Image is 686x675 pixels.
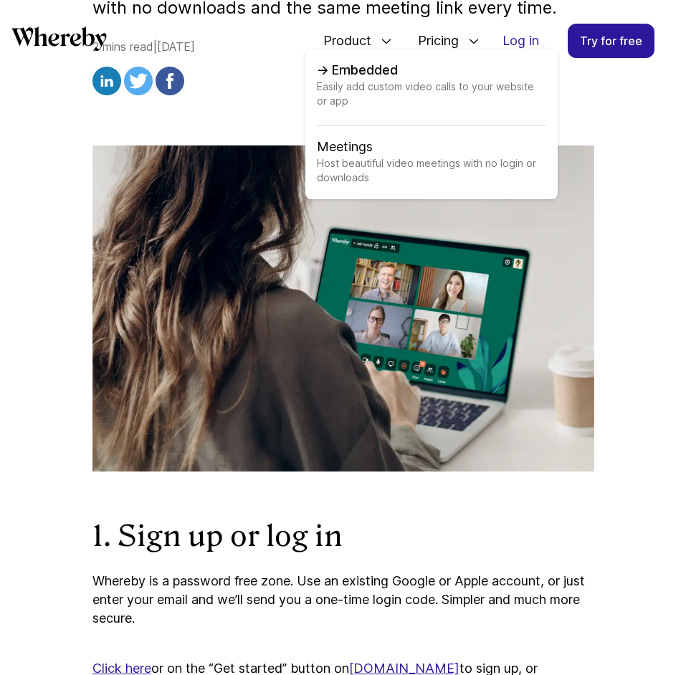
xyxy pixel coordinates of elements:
[568,24,654,58] a: Try for free
[11,27,107,56] a: Whereby
[317,156,546,188] span: Host beautiful video meetings with no login or downloads
[92,517,594,555] h2: 1. Sign up or log in
[309,17,375,64] span: Product
[317,80,546,126] span: Easily add custom video calls to your website or app
[92,572,594,628] p: Whereby is a password free zone. Use an existing Google or Apple account, or just enter your emai...
[317,138,546,188] a: MeetingsHost beautiful video meetings with no login or downloads
[404,17,462,64] span: Pricing
[11,27,107,51] svg: Whereby
[317,61,546,126] a: EmbeddedEasily add custom video calls to your website or app
[491,24,551,57] a: Log in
